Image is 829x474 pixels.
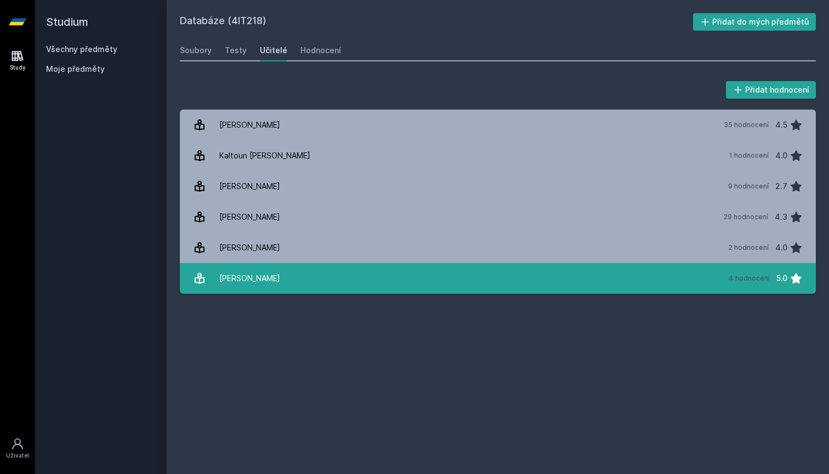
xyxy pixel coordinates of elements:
[724,121,769,129] div: 35 hodnocení
[300,39,341,61] a: Hodnocení
[729,274,770,283] div: 4 hodnocení
[180,39,212,61] a: Soubory
[693,13,816,31] button: Přidat do mých předmětů
[219,237,280,259] div: [PERSON_NAME]
[180,202,816,232] a: [PERSON_NAME] 29 hodnocení 4.3
[775,145,787,167] div: 4.0
[2,432,33,465] a: Uživatel
[775,206,787,228] div: 4.3
[300,45,341,56] div: Hodnocení
[180,140,816,171] a: Kaltoun [PERSON_NAME] 1 hodnocení 4.0
[219,114,280,136] div: [PERSON_NAME]
[219,206,280,228] div: [PERSON_NAME]
[729,151,769,160] div: 1 hodnocení
[225,39,247,61] a: Testy
[219,145,310,167] div: Kaltoun [PERSON_NAME]
[260,39,287,61] a: Učitelé
[776,267,787,289] div: 5.0
[225,45,247,56] div: Testy
[726,81,816,99] button: Přidat hodnocení
[180,171,816,202] a: [PERSON_NAME] 9 hodnocení 2.7
[775,114,787,136] div: 4.5
[728,182,769,191] div: 9 hodnocení
[724,213,768,221] div: 29 hodnocení
[180,110,816,140] a: [PERSON_NAME] 35 hodnocení 4.5
[260,45,287,56] div: Učitelé
[6,452,29,460] div: Uživatel
[775,175,787,197] div: 2.7
[46,44,117,54] a: Všechny předměty
[729,243,769,252] div: 2 hodnocení
[2,44,33,77] a: Study
[180,232,816,263] a: [PERSON_NAME] 2 hodnocení 4.0
[180,13,693,31] h2: Databáze (4IT218)
[219,267,280,289] div: [PERSON_NAME]
[180,45,212,56] div: Soubory
[10,64,26,72] div: Study
[180,263,816,294] a: [PERSON_NAME] 4 hodnocení 5.0
[46,64,105,75] span: Moje předměty
[219,175,280,197] div: [PERSON_NAME]
[775,237,787,259] div: 4.0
